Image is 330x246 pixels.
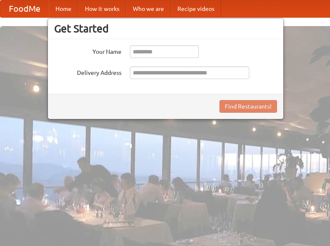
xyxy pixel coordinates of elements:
[54,22,277,35] h3: Get Started
[219,100,277,113] button: Find Restaurants!
[54,45,121,56] label: Your Name
[171,0,221,17] a: Recipe videos
[54,66,121,77] label: Delivery Address
[78,0,126,17] a: How it works
[0,0,49,17] a: FoodMe
[49,0,78,17] a: Home
[126,0,171,17] a: Who we are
